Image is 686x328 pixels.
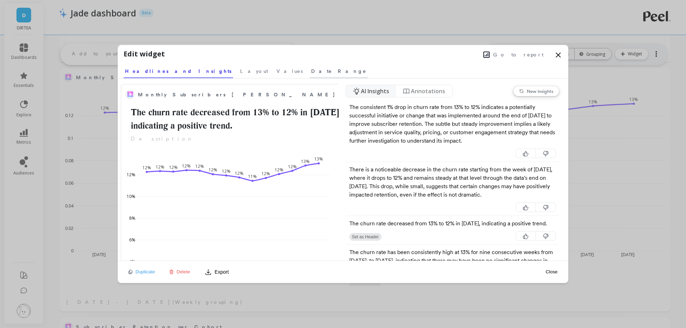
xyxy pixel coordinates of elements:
span: Go to report [493,51,544,58]
button: Duplicate [126,269,157,275]
button: Go to report [481,50,546,59]
span: AI Insights [361,87,389,95]
p: Description [126,135,360,143]
img: duplicate icon [128,270,133,274]
h2: The churn rate decreased from 13% to 12% in [DATE], indicating a positive trend. [126,106,360,132]
p: There is a noticeable decrease in the churn rate starting from the week of [DATE], where it drops... [349,165,556,199]
button: Close [544,269,560,275]
span: Monthly Subscribers Churn Rate [138,90,338,100]
nav: Tabs [124,62,562,78]
h1: Edit widget [124,49,165,59]
span: Annotations [411,87,445,95]
button: Delete [167,269,192,275]
span: Headlines and Insights [125,68,232,75]
p: The consistent 1% drop in churn rate from 13% to 12% indicates a potentially successful initiativ... [349,103,556,145]
span: Delete [177,269,190,274]
span: Duplicate [135,269,155,274]
p: The churn rate decreased from 13% to 12% in [DATE], indicating a positive trend. [349,219,556,228]
button: New insights [513,86,559,96]
span: Monthly Subscribers [PERSON_NAME] [138,91,335,98]
span: Layout [240,68,268,75]
span: Values [276,68,303,75]
span: Date Range [311,68,366,75]
img: api.skio.svg [127,91,133,97]
button: Export [202,266,231,278]
button: Set as Header [349,233,382,241]
p: The churn rate has been consistently high at 13% for nine consecutive weeks from [DATE], to [DATE... [349,248,556,282]
span: New insights [527,88,553,94]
